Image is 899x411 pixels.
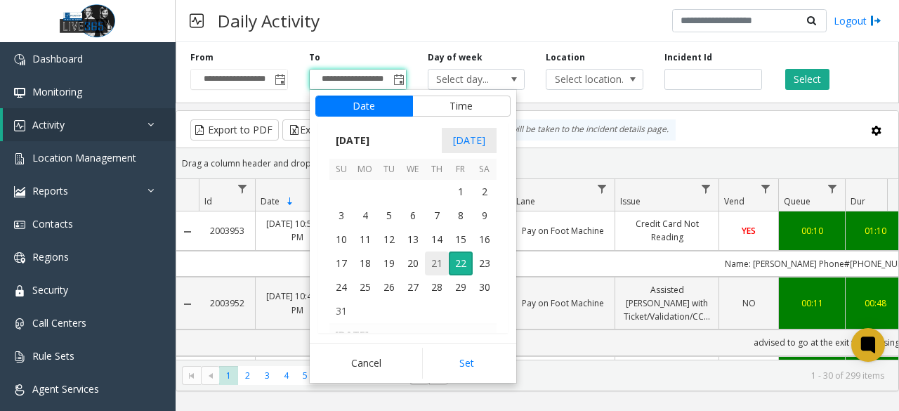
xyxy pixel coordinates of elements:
[401,204,425,228] td: Wednesday, August 6, 2025
[401,228,425,252] td: Wednesday, August 13, 2025
[473,252,497,275] td: Saturday, August 23, 2025
[697,179,716,198] a: Issue Filter Menu
[32,283,68,296] span: Security
[14,54,25,65] img: 'icon'
[329,130,376,151] span: [DATE]
[353,252,377,275] td: Monday, August 18, 2025
[823,179,842,198] a: Queue Filter Menu
[428,51,483,64] label: Day of week
[785,69,829,90] button: Select
[32,382,99,396] span: Agent Services
[176,179,898,360] div: Data table
[425,204,449,228] td: Thursday, August 7, 2025
[353,228,377,252] td: Monday, August 11, 2025
[353,204,377,228] span: 4
[449,180,473,204] span: 1
[296,366,315,385] span: Page 5
[620,195,641,207] span: Issue
[473,275,497,299] td: Saturday, August 30, 2025
[742,297,756,309] span: NO
[787,296,836,310] a: 00:11
[264,289,331,316] a: [DATE] 10:44:00 PM
[14,252,25,263] img: 'icon'
[32,217,73,230] span: Contacts
[593,179,612,198] a: Lane Filter Menu
[473,180,497,204] td: Saturday, August 2, 2025
[854,224,896,237] div: 01:10
[329,323,497,347] th: [DATE]
[724,195,744,207] span: Vend
[728,224,770,237] a: YES
[425,252,449,275] td: Thursday, August 21, 2025
[401,252,425,275] td: Wednesday, August 20, 2025
[473,228,497,252] td: Saturday, August 16, 2025
[32,151,136,164] span: Location Management
[3,108,176,141] a: Activity
[520,296,606,310] a: Pay on Foot Machine
[787,224,836,237] a: 00:10
[870,13,881,28] img: logout
[401,228,425,252] span: 13
[258,366,277,385] span: Page 3
[329,299,353,323] span: 31
[473,204,497,228] span: 9
[14,153,25,164] img: 'icon'
[425,252,449,275] span: 21
[546,70,623,89] span: Select location...
[329,204,353,228] td: Sunday, August 3, 2025
[401,204,425,228] span: 6
[449,204,473,228] span: 8
[14,318,25,330] img: 'icon'
[834,13,881,28] a: Logout
[516,195,535,207] span: Lane
[401,275,425,299] td: Wednesday, August 27, 2025
[377,252,401,275] span: 19
[425,275,449,299] td: Thursday, August 28, 2025
[854,296,896,310] a: 00:48
[449,228,473,252] span: 15
[207,224,247,237] a: 2003953
[756,179,775,198] a: Vend Filter Menu
[284,196,296,207] span: Sortable
[309,51,320,64] label: To
[449,275,473,299] span: 29
[277,366,296,385] span: Page 4
[14,351,25,363] img: 'icon'
[377,159,401,181] th: Tu
[457,370,884,381] kendo-pager-info: 1 - 30 of 299 items
[14,384,25,396] img: 'icon'
[442,128,497,153] span: [DATE]
[742,225,756,237] span: YES
[377,275,401,299] span: 26
[315,348,419,379] button: Cancel
[329,159,353,181] th: Su
[353,228,377,252] span: 11
[425,228,449,252] span: 14
[377,204,401,228] span: 5
[473,159,497,181] th: Sa
[425,204,449,228] span: 7
[32,184,68,197] span: Reports
[425,275,449,299] span: 28
[190,4,204,38] img: pageIcon
[391,70,406,89] span: Toggle popup
[32,85,82,98] span: Monitoring
[473,252,497,275] span: 23
[449,275,473,299] td: Friday, August 29, 2025
[401,252,425,275] span: 20
[32,250,69,263] span: Regions
[353,204,377,228] td: Monday, August 4, 2025
[329,275,353,299] td: Sunday, August 24, 2025
[204,195,212,207] span: Id
[219,366,238,385] span: Page 1
[32,52,83,65] span: Dashboard
[353,275,377,299] td: Monday, August 25, 2025
[282,119,374,141] button: Export to Excel
[624,283,710,324] a: Assisted [PERSON_NAME] with Ticket/Validation/CC/monthly
[449,228,473,252] td: Friday, August 15, 2025
[520,224,606,237] a: Pay on Foot Machine
[14,120,25,131] img: 'icon'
